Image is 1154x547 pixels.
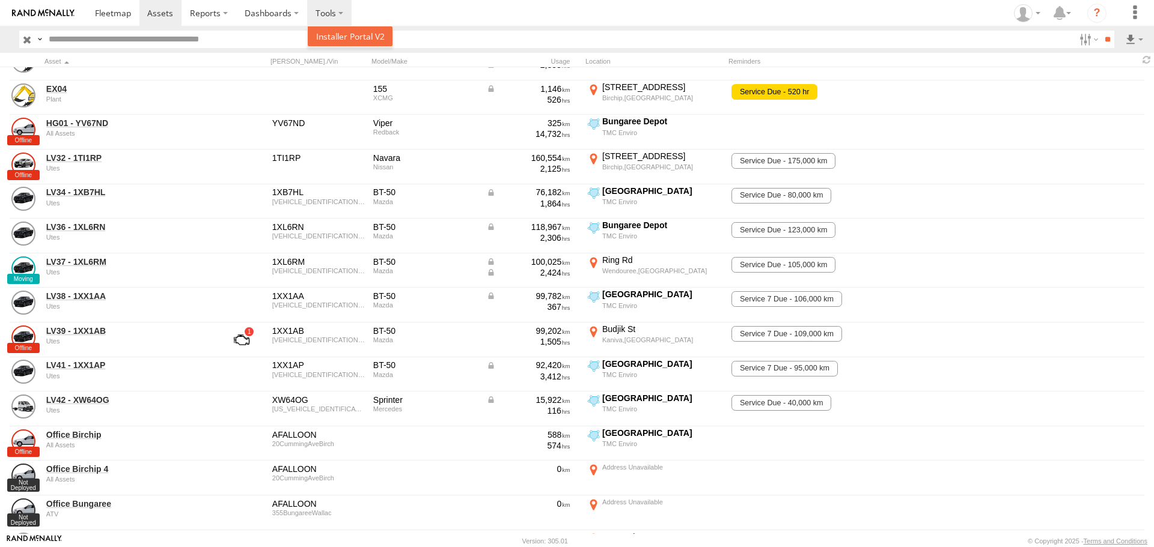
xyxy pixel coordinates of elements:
[602,198,722,206] div: TMC Enviro
[602,324,722,334] div: Budjik St
[373,83,478,94] div: 155
[1124,31,1144,48] label: Export results as...
[486,163,570,174] div: 2,125
[11,498,35,522] a: View Asset Details
[731,361,837,376] span: Service 7 Due - 95,000 km
[486,405,570,416] div: 116
[219,325,264,354] a: View Asset with Fault/s
[272,187,365,198] div: 1XB7HL
[373,153,478,163] div: Navara
[585,116,724,148] label: Click to View Current Location
[602,405,722,413] div: TMC Enviro
[46,291,211,301] a: LV38 - 1XX1AA
[46,325,211,336] a: LV39 - 1XX1AB
[486,232,570,243] div: 2,306
[585,82,724,114] label: Click to View Current Location
[585,358,724,391] label: Click to View Current Location
[486,198,570,209] div: 1,864
[486,464,570,474] div: 0
[11,153,35,177] a: View Asset Details
[11,325,35,349] a: View Asset Details
[731,326,841,342] span: Service 7 Due - 109,000 km
[11,187,35,211] a: View Asset Details
[486,336,570,347] div: 1,505
[486,187,570,198] div: Data from Vehicle CANbus
[486,533,570,543] div: Data from Vehicle CANbus
[602,267,722,275] div: Wendouree,[GEOGRAPHIC_DATA]
[11,256,35,280] a: View Asset Details
[602,151,722,162] div: [STREET_ADDRESS]
[46,222,211,232] a: LV36 - 1XL6RN
[272,405,365,413] div: W1V9072532N257572
[272,301,365,309] div: MP2TFS40JPT305170
[46,118,211,128] a: HG01 - YV67ND
[272,464,365,474] div: AFALLOON
[373,533,478,543] div: 620R
[272,153,365,163] div: 1TI1RP
[373,198,478,205] div: Mazda
[373,232,478,240] div: Mazda
[486,291,570,301] div: Data from Vehicle CANbus
[272,440,365,447] div: 20CummingAveBirch
[35,31,44,48] label: Search Query
[731,153,835,169] span: Service Due - 175,000 km
[272,325,365,336] div: 1XX1AB
[522,537,568,545] div: Version: 305.01
[46,165,211,172] div: undefined
[373,325,478,336] div: BT-50
[602,370,722,379] div: TMC Enviro
[11,464,35,488] a: View Asset Details
[46,360,211,370] a: LV41 - 1XX1AP
[585,255,724,287] label: Click to View Current Location
[46,303,211,310] div: undefined
[731,188,831,204] span: Service Due - 80,000 km
[11,291,35,315] a: View Asset Details
[1028,537,1147,545] div: © Copyright 2025 -
[272,474,365,482] div: 20CummingAveBirch
[486,94,570,105] div: 526
[486,128,570,139] div: 14,732
[46,130,211,137] div: undefined
[486,83,570,94] div: Data from Vehicle CANbus
[272,222,365,232] div: 1XL6RN
[272,232,365,240] div: MP2TFS40JPT300202
[602,336,722,344] div: Kaniva,[GEOGRAPHIC_DATA]
[11,394,35,419] a: View Asset Details
[486,429,570,440] div: 588
[46,441,211,449] div: undefined
[602,82,722,92] div: [STREET_ADDRESS]
[373,301,478,309] div: Mazda
[46,464,211,474] a: Office Birchip 4
[373,371,478,378] div: Mazda
[731,291,841,307] span: Service 7 Due - 106,000 km
[46,429,211,440] a: Office Birchip
[373,360,478,370] div: BT-50
[272,198,365,205] div: MP2TFS40JPT300023
[373,94,478,101] div: XCMG
[272,360,365,370] div: 1XX1AP
[373,291,478,301] div: BT-50
[373,163,478,171] div: Nissan
[585,151,724,183] label: Click to View Current Location
[46,406,211,414] div: undefined
[11,118,35,142] a: View Asset Details
[585,324,724,356] label: Click to View Current Location
[12,9,75,17] img: rand-logo.svg
[602,440,722,448] div: TMC Enviro
[272,371,365,378] div: MP2TFS40JPT305801
[270,57,367,65] div: [PERSON_NAME]./Vin
[373,394,478,405] div: Sprinter
[486,360,570,370] div: Data from Vehicle CANbus
[272,533,365,543] div: XW43NR
[373,222,478,232] div: BT-50
[46,510,211,518] div: undefined
[7,535,62,547] a: Visit our Website
[46,83,211,94] a: EX04
[46,394,211,405] a: LV42 - XW64OG
[46,256,211,267] a: LV37 - 1XL6RM
[486,394,570,405] div: Data from Vehicle CANbus
[602,358,722,369] div: [GEOGRAPHIC_DATA]
[486,498,570,509] div: 0
[272,256,365,267] div: 1XL6RM
[373,128,478,136] div: Redback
